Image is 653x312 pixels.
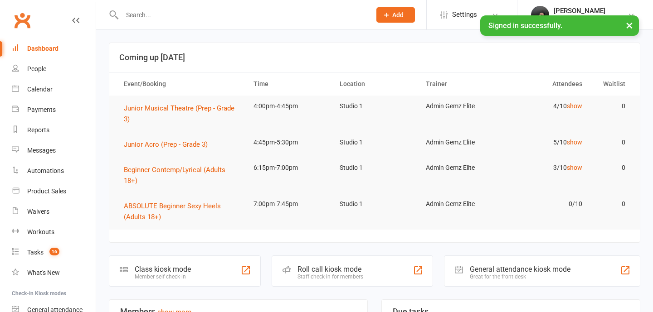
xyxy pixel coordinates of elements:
[554,15,622,23] div: Gemz Elite Dance Studio
[245,193,331,215] td: 7:00pm-7:45pm
[12,161,96,181] a: Automations
[470,265,570,274] div: General attendance kiosk mode
[124,166,225,185] span: Beginner Contemp/Lyrical (Adults 18+)
[331,132,418,153] td: Studio 1
[12,140,96,161] a: Messages
[392,11,404,19] span: Add
[12,181,96,202] a: Product Sales
[27,228,54,235] div: Workouts
[124,202,221,221] span: ABSOLUTE Beginner Sexy Heels (Adults 18+)
[245,132,331,153] td: 4:45pm-5:30pm
[418,72,504,96] th: Trainer
[12,59,96,79] a: People
[504,72,590,96] th: Attendees
[418,132,504,153] td: Admin Gemz Elite
[27,86,53,93] div: Calendar
[590,96,634,117] td: 0
[331,157,418,178] td: Studio 1
[12,263,96,283] a: What's New
[11,9,34,32] a: Clubworx
[135,265,191,274] div: Class kiosk mode
[12,100,96,120] a: Payments
[135,274,191,280] div: Member self check-in
[245,72,331,96] th: Time
[12,38,96,59] a: Dashboard
[27,167,64,174] div: Automations
[504,193,590,215] td: 0/10
[27,126,49,134] div: Reports
[124,103,237,125] button: Junior Musical Theatre (Prep - Grade 3)
[331,193,418,215] td: Studio 1
[49,248,59,255] span: 16
[590,157,634,178] td: 0
[12,222,96,242] a: Workouts
[470,274,570,280] div: Great for the front desk
[245,157,331,178] td: 6:15pm-7:00pm
[297,265,363,274] div: Roll call kiosk mode
[27,249,44,256] div: Tasks
[554,7,622,15] div: [PERSON_NAME]
[12,202,96,222] a: Waivers
[124,104,234,123] span: Junior Musical Theatre (Prep - Grade 3)
[331,96,418,117] td: Studio 1
[590,193,634,215] td: 0
[531,6,549,24] img: thumb_image1739337055.png
[27,45,58,52] div: Dashboard
[504,157,590,178] td: 3/10
[116,72,245,96] th: Event/Booking
[567,139,582,146] a: show
[452,5,477,25] span: Settings
[504,96,590,117] td: 4/10
[27,208,49,215] div: Waivers
[119,53,630,62] h3: Coming up [DATE]
[12,79,96,100] a: Calendar
[504,132,590,153] td: 5/10
[124,139,214,150] button: Junior Acro (Prep - Grade 3)
[418,193,504,215] td: Admin Gemz Elite
[124,201,237,222] button: ABSOLUTE Beginner Sexy Heels (Adults 18+)
[27,147,56,154] div: Messages
[12,120,96,140] a: Reports
[297,274,363,280] div: Staff check-in for members
[124,140,208,149] span: Junior Acro (Prep - Grade 3)
[590,132,634,153] td: 0
[119,9,365,21] input: Search...
[590,72,634,96] th: Waitlist
[488,21,562,30] span: Signed in successfully.
[27,269,60,276] div: What's New
[27,106,56,113] div: Payments
[124,164,237,186] button: Beginner Contemp/Lyrical (Adults 18+)
[567,102,582,110] a: show
[418,96,504,117] td: Admin Gemz Elite
[621,15,638,35] button: ×
[245,96,331,117] td: 4:00pm-4:45pm
[418,157,504,178] td: Admin Gemz Elite
[27,187,66,195] div: Product Sales
[567,164,582,171] a: show
[331,72,418,96] th: Location
[12,242,96,263] a: Tasks 16
[376,7,415,23] button: Add
[27,65,46,72] div: People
